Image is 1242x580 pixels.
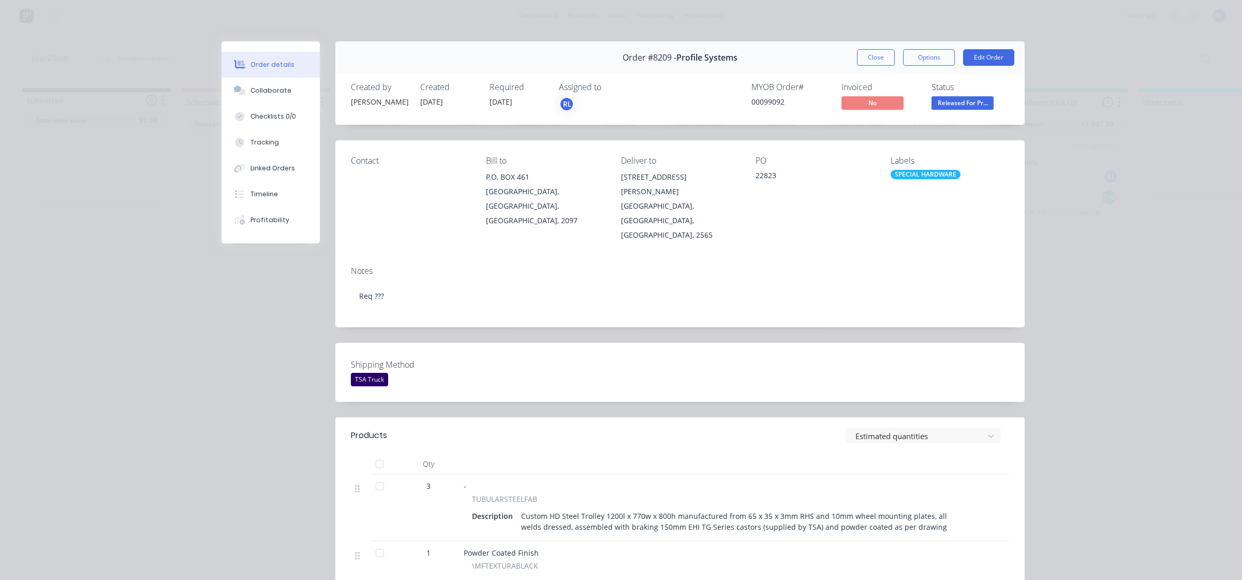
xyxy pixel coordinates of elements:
span: TUBULARSTEELFAB [472,494,537,504]
div: Products [351,429,387,442]
div: Contact [351,156,469,166]
button: Collaborate [221,78,320,104]
span: Released For Pr... [931,96,994,109]
span: 1 [426,547,431,558]
div: PO [756,156,874,166]
div: Collaborate [250,86,291,95]
div: [GEOGRAPHIC_DATA], [GEOGRAPHIC_DATA], [GEOGRAPHIC_DATA], 2565 [621,199,740,242]
button: Order details [221,52,320,78]
div: [GEOGRAPHIC_DATA], [GEOGRAPHIC_DATA], [GEOGRAPHIC_DATA], 2097 [486,184,604,228]
span: Powder Coated Finish [464,548,539,558]
div: TSA Truck [351,373,388,386]
div: MYOB Order # [751,82,829,92]
div: [PERSON_NAME] [351,96,408,107]
div: 00099092 [751,96,829,107]
div: Created by [351,82,408,92]
div: Qty [397,454,460,474]
button: Close [857,49,895,66]
button: Checklists 0/0 [221,104,320,129]
div: Timeline [250,190,278,199]
div: Checklists 0/0 [250,112,296,121]
div: Deliver to [621,156,740,166]
div: Linked Orders [250,164,295,173]
div: Notes [351,266,1009,276]
button: Options [903,49,955,66]
div: Custom HD Steel Trolley 1200l x 770w x 800h manufactured from 65 x 35 x 3mm RHS and 10mm wheel mo... [517,509,965,534]
button: Released For Pr... [931,96,994,112]
label: Shipping Method [351,358,480,371]
div: Assigned to [559,82,662,92]
div: Bill to [486,156,604,166]
div: [STREET_ADDRESS][PERSON_NAME] [621,170,740,199]
div: Order details [250,60,294,69]
span: [DATE] [490,97,512,107]
span: - [464,481,466,491]
div: Created [420,82,477,92]
div: Required [490,82,546,92]
div: SPECIAL HARDWARE [891,170,960,179]
div: Profitability [250,215,289,225]
button: RL [559,96,574,112]
span: \MFTEXTURABLACK [472,560,538,571]
div: Tracking [250,138,279,147]
div: P.O. BOX 461[GEOGRAPHIC_DATA], [GEOGRAPHIC_DATA], [GEOGRAPHIC_DATA], 2097 [486,170,604,228]
span: Profile Systems [676,53,737,63]
span: [DATE] [420,97,443,107]
div: P.O. BOX 461 [486,170,604,184]
div: Status [931,82,1009,92]
button: Tracking [221,129,320,155]
div: Req ??? [351,280,1009,312]
div: 22823 [756,170,874,184]
button: Linked Orders [221,155,320,181]
button: Profitability [221,207,320,233]
button: Timeline [221,181,320,207]
span: 3 [426,481,431,491]
div: Invoiced [841,82,919,92]
span: Order #8209 - [623,53,676,63]
div: Description [472,509,517,524]
div: Labels [891,156,1009,166]
div: [STREET_ADDRESS][PERSON_NAME][GEOGRAPHIC_DATA], [GEOGRAPHIC_DATA], [GEOGRAPHIC_DATA], 2565 [621,170,740,242]
button: Edit Order [963,49,1014,66]
span: No [841,96,904,109]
